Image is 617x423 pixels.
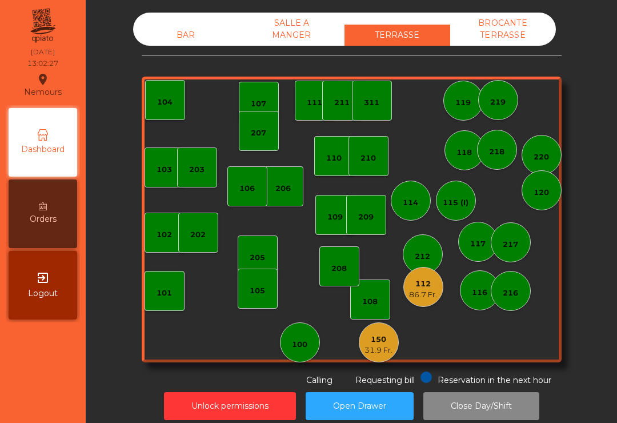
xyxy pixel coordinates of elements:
[364,345,392,356] div: 31.9 Fr.
[360,153,376,164] div: 210
[36,73,50,86] i: location_on
[251,127,266,139] div: 207
[307,97,322,109] div: 111
[306,375,332,385] span: Calling
[327,212,343,223] div: 109
[470,238,486,250] div: 117
[409,278,437,290] div: 112
[157,229,172,241] div: 102
[438,375,551,385] span: Reservation in the next hour
[190,229,206,241] div: 202
[292,339,307,350] div: 100
[306,392,414,420] button: Open Drawer
[24,71,62,99] div: Nemours
[503,239,518,250] div: 217
[251,98,266,110] div: 107
[133,25,239,46] div: BAR
[250,285,265,297] div: 105
[157,164,172,175] div: 103
[189,164,205,175] div: 203
[27,58,58,69] div: 13:02:27
[534,187,549,198] div: 120
[472,287,487,298] div: 116
[355,375,415,385] span: Requesting bill
[415,251,430,262] div: 212
[403,197,418,209] div: 114
[503,288,518,299] div: 216
[157,97,173,108] div: 104
[450,13,556,46] div: BROCANTE TERRASSE
[490,97,506,108] div: 219
[275,183,291,194] div: 206
[344,25,450,46] div: TERRASSE
[326,153,342,164] div: 110
[239,13,344,46] div: SALLE A MANGER
[358,212,374,223] div: 209
[250,252,265,264] div: 205
[364,334,392,345] div: 150
[21,143,65,155] span: Dashboard
[334,97,350,109] div: 211
[31,47,55,57] div: [DATE]
[423,392,539,420] button: Close Day/Shift
[455,97,471,109] div: 119
[443,197,468,209] div: 115 (I)
[456,147,472,158] div: 118
[157,288,172,299] div: 101
[36,271,50,285] i: exit_to_app
[534,151,549,163] div: 220
[364,97,379,109] div: 311
[409,289,437,301] div: 86.7 Fr.
[239,183,255,194] div: 106
[29,6,57,46] img: qpiato
[164,392,296,420] button: Unlock permissions
[362,296,378,308] div: 108
[489,146,504,158] div: 218
[28,288,58,300] span: Logout
[30,213,57,225] span: Orders
[331,263,347,274] div: 208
